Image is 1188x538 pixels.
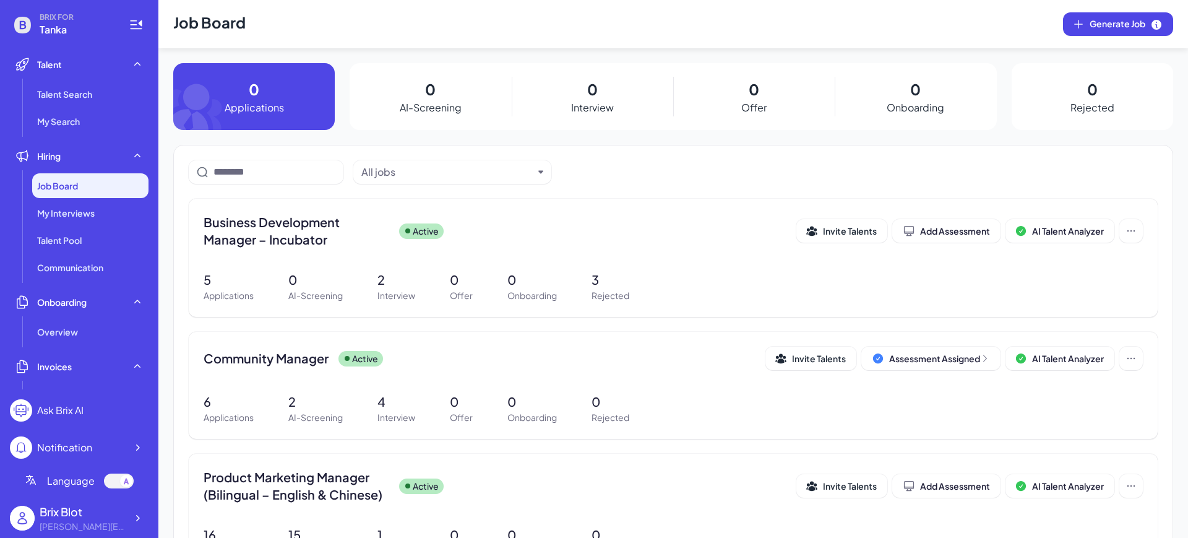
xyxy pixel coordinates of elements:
[400,100,462,115] p: AI-Screening
[425,78,436,100] p: 0
[892,219,1001,243] button: Add Assessment
[507,411,557,424] p: Onboarding
[40,22,114,37] span: Tanka
[377,393,415,411] p: 4
[37,180,78,192] span: Job Board
[37,326,78,338] span: Overview
[507,393,557,411] p: 0
[587,78,598,100] p: 0
[413,480,439,493] p: Active
[1063,12,1173,36] button: Generate Job
[823,480,877,492] span: Invite Talents
[204,393,254,411] p: 6
[204,469,389,503] span: Product Marketing Manager (Bilingual – English & Chinese)
[892,474,1001,498] button: Add Assessment
[1070,100,1114,115] p: Rejected
[288,289,343,302] p: AI-Screening
[40,503,126,520] div: Brix Blot
[377,271,415,289] p: 2
[592,271,629,289] p: 3
[40,520,126,533] div: blake@joinbrix.com
[204,350,329,367] span: Community Manager
[204,271,254,289] p: 5
[450,271,473,289] p: 0
[592,411,629,424] p: Rejected
[910,78,921,100] p: 0
[37,296,87,308] span: Onboarding
[1032,225,1104,236] span: AI Talent Analyzer
[749,78,759,100] p: 0
[571,100,614,115] p: Interview
[10,506,35,531] img: user_logo.png
[889,352,990,365] div: Assessment Assigned
[37,360,72,373] span: Invoices
[1005,474,1114,498] button: AI Talent Analyzer
[507,289,557,302] p: Onboarding
[903,225,990,237] div: Add Assessment
[37,440,92,455] div: Notification
[204,214,389,248] span: Business Development Manager – Incubator
[1032,353,1104,364] span: AI Talent Analyzer
[37,58,62,71] span: Talent
[765,347,856,370] button: Invite Talents
[823,225,877,236] span: Invite Talents
[592,393,629,411] p: 0
[361,165,533,180] button: All jobs
[796,474,887,498] button: Invite Talents
[413,225,439,238] p: Active
[450,393,473,411] p: 0
[37,261,103,274] span: Communication
[741,100,767,115] p: Offer
[1087,78,1098,100] p: 0
[507,271,557,289] p: 0
[37,115,80,128] span: My Search
[592,289,629,302] p: Rejected
[204,411,254,424] p: Applications
[377,289,415,302] p: Interview
[37,150,61,162] span: Hiring
[887,100,944,115] p: Onboarding
[861,347,1001,370] button: Assessment Assigned
[288,393,343,411] p: 2
[1005,219,1114,243] button: AI Talent Analyzer
[1005,347,1114,370] button: AI Talent Analyzer
[288,271,343,289] p: 0
[361,165,395,180] div: All jobs
[450,289,473,302] p: Offer
[249,78,259,100] p: 0
[47,474,95,488] span: Language
[796,219,887,243] button: Invite Talents
[1090,17,1163,31] span: Generate Job
[37,207,95,219] span: My Interviews
[352,352,378,365] p: Active
[40,12,114,22] span: BRIX FOR
[288,411,343,424] p: AI-Screening
[1032,480,1104,492] span: AI Talent Analyzer
[225,100,284,115] p: Applications
[37,403,84,418] div: Ask Brix AI
[37,88,92,100] span: Talent Search
[792,353,846,364] span: Invite Talents
[450,411,473,424] p: Offer
[903,480,990,492] div: Add Assessment
[37,234,82,246] span: Talent Pool
[377,411,415,424] p: Interview
[204,289,254,302] p: Applications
